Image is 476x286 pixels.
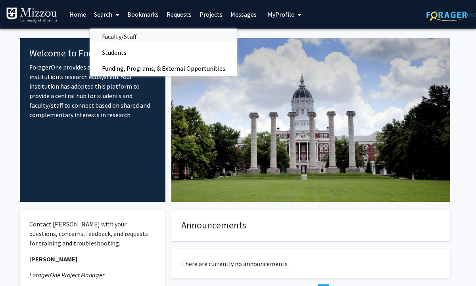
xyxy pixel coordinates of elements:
img: ForagerOne Logo [426,9,476,21]
p: There are currently no announcements. [181,259,440,269]
a: Bookmarks [123,0,163,28]
img: Cover Image [171,38,450,202]
a: Messages [226,0,261,28]
span: My Profile [268,10,294,18]
a: Projects [196,0,226,28]
img: University of Missouri Logo [6,7,58,23]
p: ForagerOne provides an entry point into our institution’s research ecosystem. Your institution ha... [29,62,156,120]
a: Search [90,0,123,28]
a: Requests [163,0,196,28]
p: Contact [PERSON_NAME] with your questions, concerns, feedback, and requests for training and trou... [29,219,156,248]
a: Students [90,46,237,58]
span: Funding, Programs, & External Opportunities [90,60,237,76]
h4: Announcements [181,220,440,231]
a: Funding, Programs, & External Opportunities [90,62,237,74]
iframe: Chat [6,250,34,280]
span: Students [90,44,138,60]
span: Faculty/Staff [90,29,148,44]
h4: Welcome to ForagerOne [29,48,156,59]
a: Home [65,0,90,28]
strong: [PERSON_NAME] [29,255,77,263]
em: ForagerOne Project Manager [29,271,104,279]
a: Faculty/Staff [90,31,237,43]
